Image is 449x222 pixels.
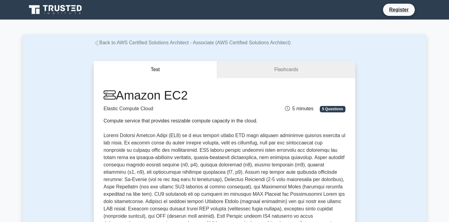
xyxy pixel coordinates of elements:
[94,40,291,45] a: Back to AWS Certified Solutions Architect - Associate (AWS Certified Solutions Architect)
[320,106,345,112] span: 5 Questions
[104,117,262,125] div: Compute service that provides resizable compute capacity in the cloud.
[217,61,355,78] a: Flashcards
[385,6,412,13] a: Register
[94,61,217,78] button: Test
[285,106,313,111] span: 5 minutes
[104,88,262,103] h1: Amazon EC2
[104,105,262,112] p: Elastic Compute Cloud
